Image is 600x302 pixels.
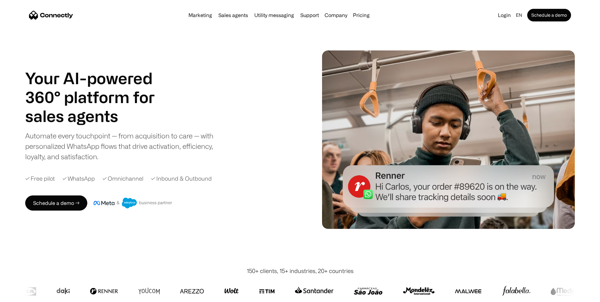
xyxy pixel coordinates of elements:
a: home [29,10,73,20]
a: Sales agents [216,13,251,18]
div: en [516,11,522,20]
aside: Language selected: English [6,290,38,300]
div: Company [323,11,349,20]
a: Utility messaging [252,13,297,18]
div: ✓ Free pilot [25,174,55,183]
a: Schedule a demo → [25,195,87,211]
ul: Language list [13,291,38,300]
img: Meta and Salesforce business partner badge. [94,198,172,208]
div: Company [325,11,347,20]
a: Support [298,13,321,18]
div: ✓ WhatsApp [62,174,95,183]
div: en [513,11,526,20]
div: carousel [25,107,170,125]
a: Pricing [350,13,372,18]
h1: Your AI-powered 360° platform for [25,69,170,107]
div: 150+ clients, 15+ industries, 20+ countries [247,267,354,275]
a: Marketing [186,13,215,18]
a: Schedule a demo [527,9,571,21]
div: 1 of 4 [25,107,170,125]
h1: sales agents [25,107,170,125]
div: ✓ Omnichannel [102,174,143,183]
div: ✓ Inbound & Outbound [151,174,212,183]
a: Login [495,11,513,20]
div: Automate every touchpoint — from acquisition to care — with personalized WhatsApp flows that driv... [25,131,224,162]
